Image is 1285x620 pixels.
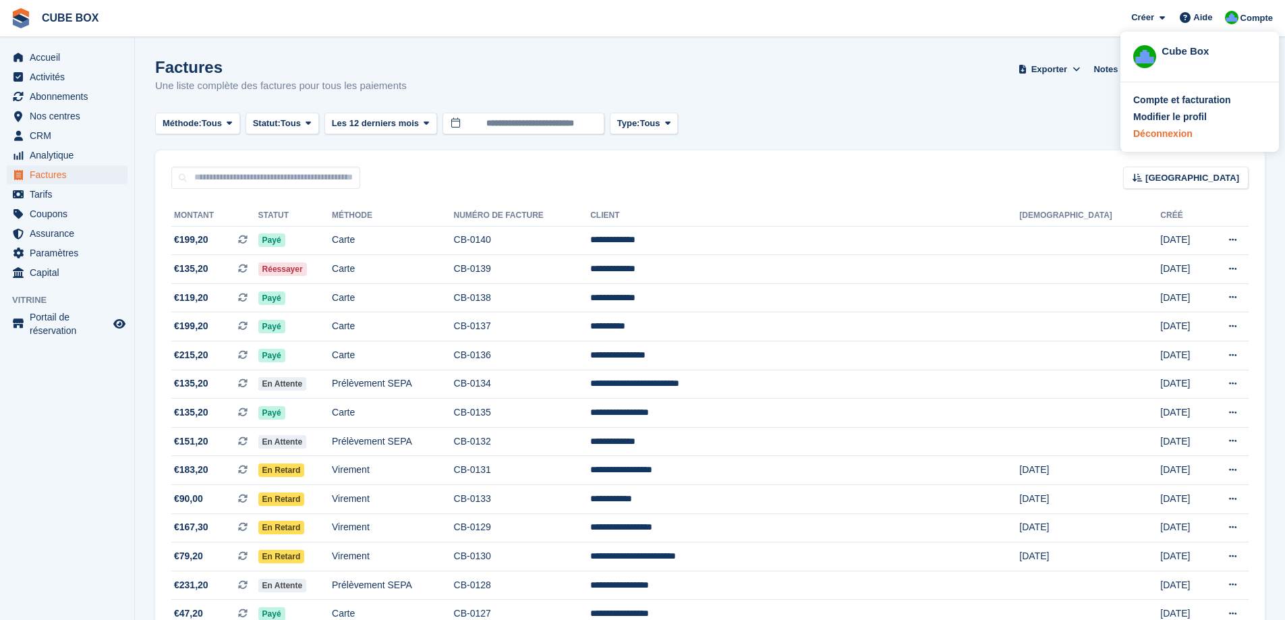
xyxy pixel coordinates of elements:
span: Capital [30,263,111,282]
td: [DATE] [1019,513,1160,542]
a: Compte et facturation [1133,93,1266,107]
td: [DATE] [1160,571,1205,600]
th: Statut [258,205,332,227]
td: CB-0134 [454,370,591,399]
span: CRM [30,126,111,145]
span: Tarifs [30,185,111,204]
td: Virement [332,456,454,485]
td: CB-0132 [454,427,591,456]
span: €119,20 [174,291,208,305]
a: Déconnexion [1133,127,1266,141]
td: CB-0133 [454,485,591,514]
span: Analytique [30,146,111,165]
td: CB-0130 [454,542,591,571]
span: Nos centres [30,107,111,125]
a: menu [7,263,127,282]
td: [DATE] [1019,456,1160,485]
a: menu [7,310,127,337]
td: Prélèvement SEPA [332,427,454,456]
td: CB-0129 [454,513,591,542]
div: Cube Box [1162,44,1266,56]
button: Exporter [1015,58,1083,80]
span: Activités [30,67,111,86]
th: Créé [1160,205,1205,227]
span: Payé [258,233,285,247]
td: [DATE] [1160,456,1205,485]
span: Créer [1131,11,1154,24]
button: Les 12 derniers mois [324,113,437,135]
p: Une liste complète des factures pour tous les paiements [155,78,407,94]
span: Statut: [253,117,281,130]
h1: Factures [155,58,407,76]
a: menu [7,204,127,223]
th: Client [590,205,1019,227]
span: Aide [1193,11,1212,24]
span: En retard [258,463,305,477]
span: Tous [202,117,222,130]
span: Méthode: [163,117,202,130]
span: Paramètres [30,244,111,262]
span: Payé [258,349,285,362]
span: Coupons [30,204,111,223]
span: En retard [258,492,305,506]
td: CB-0138 [454,283,591,312]
a: menu [7,67,127,86]
a: menu [7,146,127,165]
th: Numéro de facture [454,205,591,227]
td: [DATE] [1160,255,1205,284]
span: Tous [281,117,301,130]
span: €90,00 [174,492,203,506]
a: menu [7,107,127,125]
a: menu [7,224,127,243]
a: Notes de crédit [1088,58,1162,80]
button: Statut: Tous [246,113,319,135]
img: Cube Box [1225,11,1238,24]
td: [DATE] [1160,485,1205,514]
td: Virement [332,542,454,571]
span: €199,20 [174,233,208,247]
a: menu [7,165,127,184]
span: €199,20 [174,319,208,333]
span: Exporter [1031,63,1067,76]
span: Assurance [30,224,111,243]
span: Type: [617,117,640,130]
span: €79,20 [174,549,203,563]
span: Abonnements [30,87,111,106]
span: €183,20 [174,463,208,477]
td: [DATE] [1160,226,1205,255]
button: Type: Tous [610,113,679,135]
a: CUBE BOX [36,7,104,29]
div: Modifier le profil [1133,110,1207,124]
span: Compte [1240,11,1273,25]
span: En retard [258,550,305,563]
td: CB-0137 [454,312,591,341]
td: Carte [332,226,454,255]
th: Montant [171,205,258,227]
a: menu [7,126,127,145]
th: [DEMOGRAPHIC_DATA] [1019,205,1160,227]
td: Virement [332,513,454,542]
img: stora-icon-8386f47178a22dfd0bd8f6a31ec36ba5ce8667c1dd55bd0f319d3a0aa187defe.svg [11,8,31,28]
span: En attente [258,579,307,592]
td: [DATE] [1019,542,1160,571]
a: menu [7,87,127,106]
span: Payé [258,320,285,333]
td: CB-0140 [454,226,591,255]
span: €231,20 [174,578,208,592]
span: €135,20 [174,262,208,276]
th: Méthode [332,205,454,227]
td: [DATE] [1160,542,1205,571]
td: [DATE] [1160,513,1205,542]
span: Portail de réservation [30,310,111,337]
div: Déconnexion [1133,127,1193,141]
td: [DATE] [1160,399,1205,428]
span: Réessayer [258,262,307,276]
span: €135,20 [174,405,208,420]
span: Tous [639,117,660,130]
span: En attente [258,377,307,391]
button: Méthode: Tous [155,113,240,135]
td: Virement [332,485,454,514]
td: CB-0131 [454,456,591,485]
a: menu [7,48,127,67]
span: €167,30 [174,520,208,534]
